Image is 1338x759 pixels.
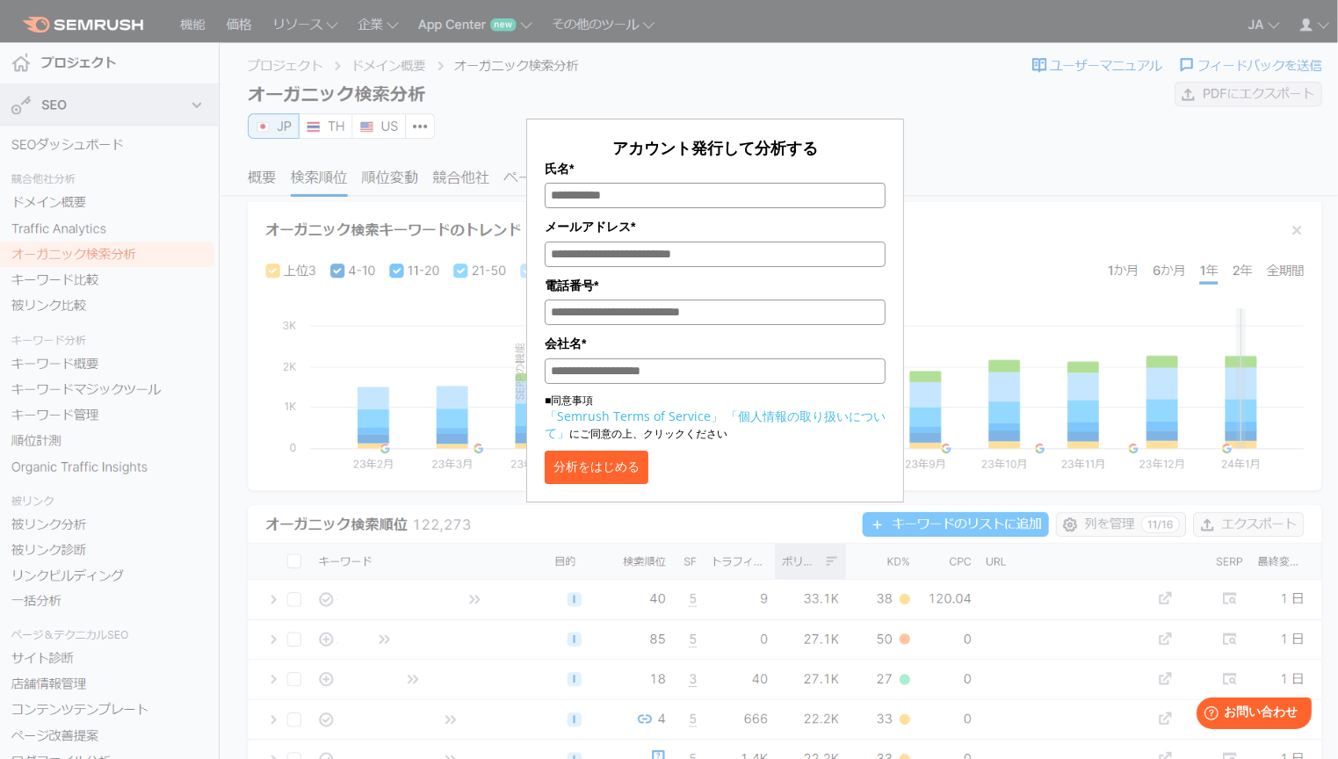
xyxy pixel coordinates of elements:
[545,408,723,424] a: 「Semrush Terms of Service」
[545,451,648,484] button: 分析をはじめる
[545,276,886,295] label: 電話番号*
[545,393,886,442] p: ■同意事項 にご同意の上、クリックください
[1182,690,1319,740] iframe: Help widget launcher
[545,408,886,441] a: 「個人情報の取り扱いについて」
[612,137,818,158] span: アカウント発行して分析する
[545,217,886,236] label: メールアドレス*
